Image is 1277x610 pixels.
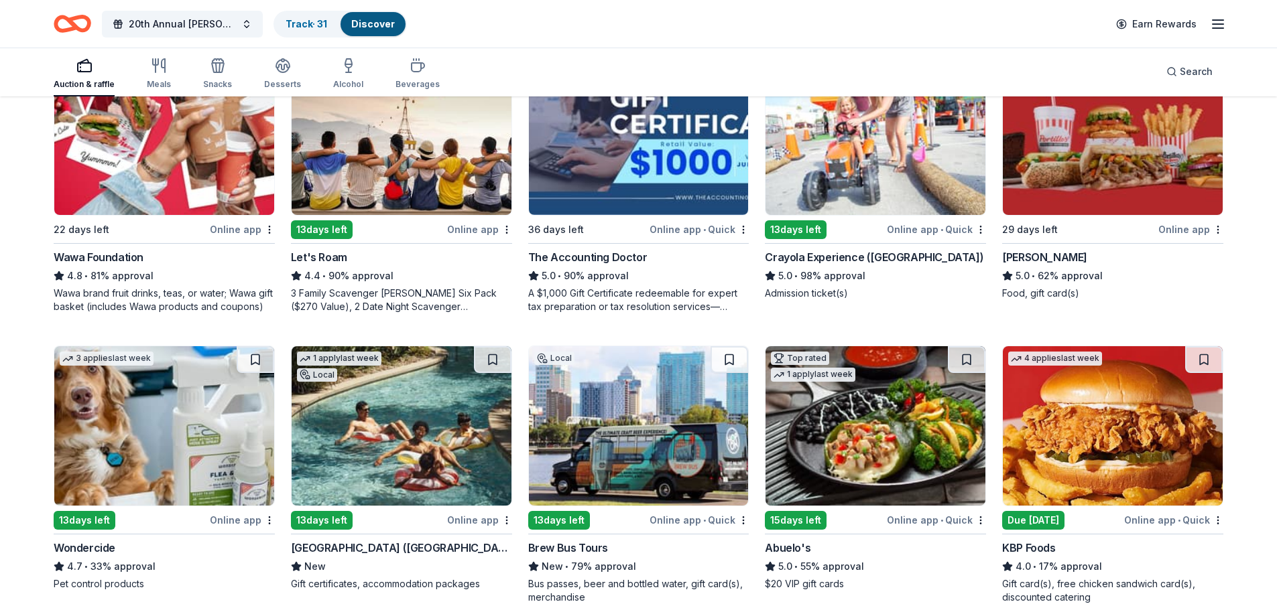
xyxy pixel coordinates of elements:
a: Image for Wawa FoundationTop rated2 applieslast week22 days leftOnline appWawa Foundation4.8•81% ... [54,55,275,313]
div: 3 Family Scavenger [PERSON_NAME] Six Pack ($270 Value), 2 Date Night Scavenger [PERSON_NAME] Two ... [291,287,512,313]
img: Image for Four Seasons Resort (Orlando) [292,346,511,506]
span: • [940,515,943,526]
a: Image for Wondercide3 applieslast week13days leftOnline appWondercide4.7•33% approvalPet control ... [54,346,275,591]
div: Admission ticket(s) [765,287,986,300]
a: Image for KBP Foods4 applieslast weekDue [DATE]Online app•QuickKBP Foods4.0•17% approvalGift card... [1002,346,1223,604]
span: • [940,224,943,235]
div: 90% approval [528,268,749,284]
button: Search [1156,58,1223,85]
div: 55% approval [765,558,986,575]
div: Online app [210,512,275,528]
div: Wondercide [54,540,115,556]
div: Online app [447,221,512,238]
div: Desserts [264,79,301,90]
span: • [703,224,706,235]
button: Track· 31Discover [273,11,407,37]
div: The Accounting Doctor [528,249,648,265]
a: Image for Brew Bus ToursLocal13days leftOnline app•QuickBrew Bus ToursNew•79% approvalBus passes,... [528,346,749,604]
a: Track· 31 [286,18,327,29]
div: 36 days left [528,222,584,238]
div: Bus passes, beer and bottled water, gift card(s), merchandise [528,577,749,604]
div: 13 days left [54,511,115,530]
div: Wawa brand fruit drinks, teas, or water; Wawa gift basket (includes Wawa products and coupons) [54,287,275,313]
span: • [322,271,326,281]
a: Image for Four Seasons Resort (Orlando)1 applylast weekLocal13days leftOnline app[GEOGRAPHIC_DATA... [291,346,512,591]
div: A $1,000 Gift Certificate redeemable for expert tax preparation or tax resolution services—recipi... [528,287,749,313]
a: Image for The Accounting DoctorTop rated30 applieslast week36 days leftOnline app•QuickThe Accoun... [528,55,749,313]
div: 79% approval [528,558,749,575]
div: 22 days left [54,222,109,238]
div: [GEOGRAPHIC_DATA] ([GEOGRAPHIC_DATA]) [291,540,512,556]
div: Brew Bus Tours [528,540,608,556]
div: Wawa Foundation [54,249,143,265]
div: 29 days left [1002,222,1058,238]
div: Online app [447,512,512,528]
div: KBP Foods [1002,540,1055,556]
button: Auction & raffle [54,52,115,96]
div: Online app Quick [887,221,986,238]
div: 98% approval [765,268,986,284]
div: Local [534,352,574,365]
img: Image for Crayola Experience (Orlando) [766,56,985,215]
a: Image for Portillo'sTop rated2 applieslast week29 days leftOnline app[PERSON_NAME]5.0•62% approva... [1002,55,1223,300]
span: 5.0 [778,268,792,284]
div: Local [297,368,337,382]
img: Image for Wawa Foundation [54,56,274,215]
span: 4.7 [67,558,82,575]
div: 1 apply last week [297,352,381,366]
div: 15 days left [765,511,827,530]
div: Crayola Experience ([GEOGRAPHIC_DATA]) [765,249,983,265]
div: Meals [147,79,171,90]
a: Image for Crayola Experience (Orlando)Top rated2 applieslast week13days leftOnline app•QuickCrayo... [765,55,986,300]
div: Beverages [396,79,440,90]
button: Alcohol [333,52,363,96]
div: Pet control products [54,577,275,591]
div: 4 applies last week [1008,352,1102,366]
span: • [1034,561,1037,572]
button: Desserts [264,52,301,96]
div: Due [DATE] [1002,511,1065,530]
span: • [795,561,798,572]
span: Search [1180,64,1213,80]
div: 33% approval [54,558,275,575]
img: Image for Brew Bus Tours [529,346,749,506]
div: Gift certificates, accommodation packages [291,577,512,591]
div: Online app Quick [650,221,749,238]
span: 5.0 [542,268,556,284]
div: Snacks [203,79,232,90]
div: Food, gift card(s) [1002,287,1223,300]
div: 81% approval [54,268,275,284]
button: Meals [147,52,171,96]
button: Beverages [396,52,440,96]
div: Online app Quick [1124,512,1223,528]
div: 90% approval [291,268,512,284]
span: • [84,561,88,572]
div: Gift card(s), free chicken sandwich card(s), discounted catering [1002,577,1223,604]
div: Let's Roam [291,249,347,265]
span: 5.0 [778,558,792,575]
div: Online app [210,221,275,238]
a: Home [54,8,91,40]
div: 62% approval [1002,268,1223,284]
div: Online app [1158,221,1223,238]
span: • [1178,515,1180,526]
div: 13 days left [291,511,353,530]
a: Image for Let's Roam4 applieslast week13days leftOnline appLet's Roam4.4•90% approval3 Family Sca... [291,55,512,313]
span: • [565,561,568,572]
div: 13 days left [765,220,827,239]
span: 20th Annual [PERSON_NAME] Memorial Golf Tournament [129,16,236,32]
span: 4.0 [1016,558,1031,575]
img: Image for Let's Roam [292,56,511,215]
div: Auction & raffle [54,79,115,90]
div: 1 apply last week [771,368,855,382]
div: Online app Quick [887,512,986,528]
span: • [1032,271,1036,281]
div: Alcohol [333,79,363,90]
img: Image for Portillo's [1003,56,1223,215]
div: 13 days left [291,220,353,239]
div: Top rated [771,352,829,365]
img: Image for KBP Foods [1003,346,1223,506]
button: Snacks [203,52,232,96]
span: • [558,271,561,281]
span: • [703,515,706,526]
